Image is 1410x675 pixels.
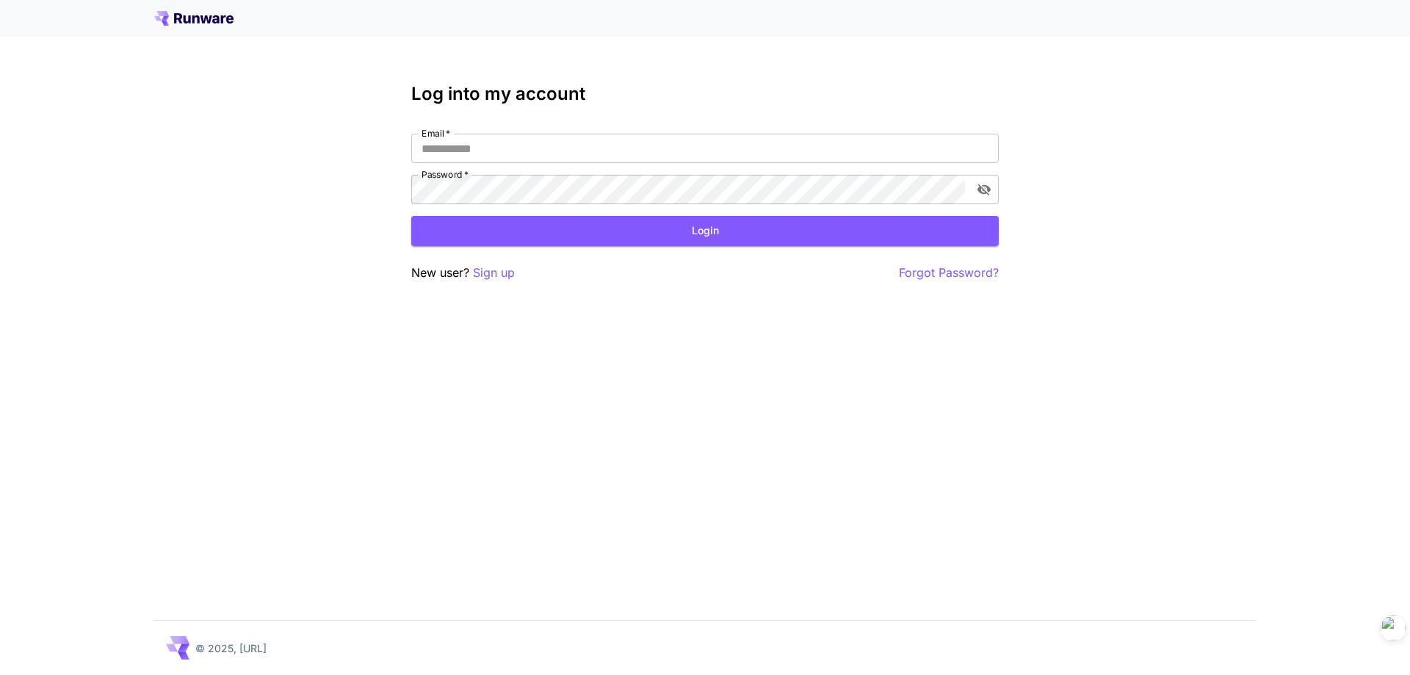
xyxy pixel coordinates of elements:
[899,264,999,282] button: Forgot Password?
[422,127,450,140] label: Email
[473,264,515,282] button: Sign up
[195,640,267,656] p: © 2025, [URL]
[411,84,999,104] h3: Log into my account
[411,216,999,246] button: Login
[411,264,515,282] p: New user?
[422,168,469,181] label: Password
[971,176,997,203] button: toggle password visibility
